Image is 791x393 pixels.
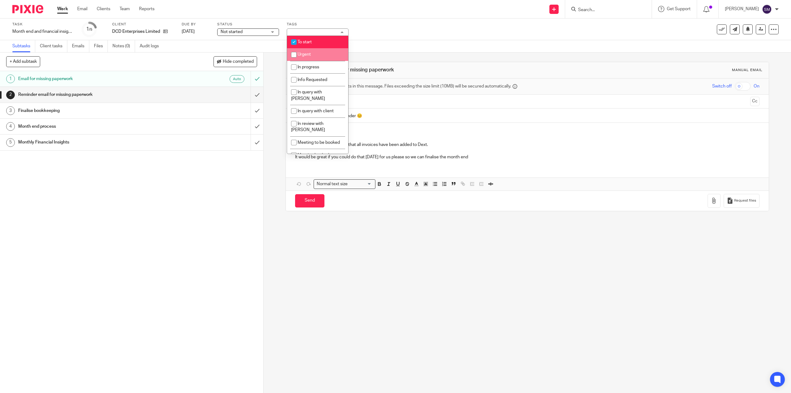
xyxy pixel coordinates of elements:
[291,122,325,132] span: In review with [PERSON_NAME]
[72,40,89,52] a: Emails
[291,90,325,101] span: In query with [PERSON_NAME]
[6,56,40,67] button: + Add subtask
[77,6,87,12] a: Email
[6,75,15,83] div: 1
[221,30,243,34] span: Not started
[295,142,759,148] p: I have not had confirmation that all invoices have been added to Dext.
[6,138,15,147] div: 5
[754,83,759,89] span: On
[18,106,169,115] h1: Finalise bookkeeping
[6,122,15,131] div: 4
[12,40,35,52] a: Subtasks
[18,74,169,83] h1: Email for missing paperwork
[223,59,254,64] span: Hide completed
[577,7,633,13] input: Search
[214,56,257,67] button: Hide completed
[112,40,135,52] a: Notes (0)
[112,22,174,27] label: Client
[230,75,244,83] div: Auto
[12,22,74,27] label: Task
[295,194,324,207] input: Send
[18,90,169,99] h1: Reminder email for missing paperwork
[295,129,759,135] p: Hi [PERSON_NAME]
[298,153,329,157] span: Meeting booked
[182,22,209,27] label: Due by
[18,138,169,147] h1: Monthly Financial Insights
[182,29,195,34] span: [DATE]
[140,40,163,52] a: Audit logs
[315,181,349,187] span: Normal text size
[298,52,311,57] span: Urgent
[667,7,691,11] span: Get Support
[112,28,160,35] p: DCD Enterprises Limited
[724,194,759,208] button: Request files
[139,6,154,12] a: Reports
[18,122,169,131] h1: Month end process
[734,198,756,203] span: Request files
[97,6,110,12] a: Clients
[298,140,340,145] span: Meeting to be booked
[295,154,759,160] p: It would be great if you could do that [DATE] for us please so we can finalise the month end
[86,26,92,33] div: 1
[750,97,759,106] button: Cc
[6,106,15,115] div: 3
[732,68,763,73] div: Manual email
[94,40,108,52] a: Files
[298,65,319,69] span: In progress
[298,78,327,82] span: Info Requested
[287,22,349,27] label: Tags
[89,28,92,31] small: /5
[6,91,15,99] div: 2
[349,181,372,187] input: Search for option
[12,5,43,13] img: Pixie
[40,40,67,52] a: Client tasks
[725,6,759,12] p: [PERSON_NAME]
[762,4,772,14] img: svg%3E
[314,179,375,189] div: Search for option
[217,22,279,27] label: Status
[12,28,74,35] div: Month end and financial insights
[298,109,334,113] span: In query with client
[298,40,312,44] span: To start
[304,83,511,89] span: Secure the attachments in this message. Files exceeding the size limit (10MB) will be secured aut...
[712,83,732,89] span: Switch off
[57,6,68,12] a: Work
[305,67,540,73] h1: Reminder email for missing paperwork
[120,6,130,12] a: Team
